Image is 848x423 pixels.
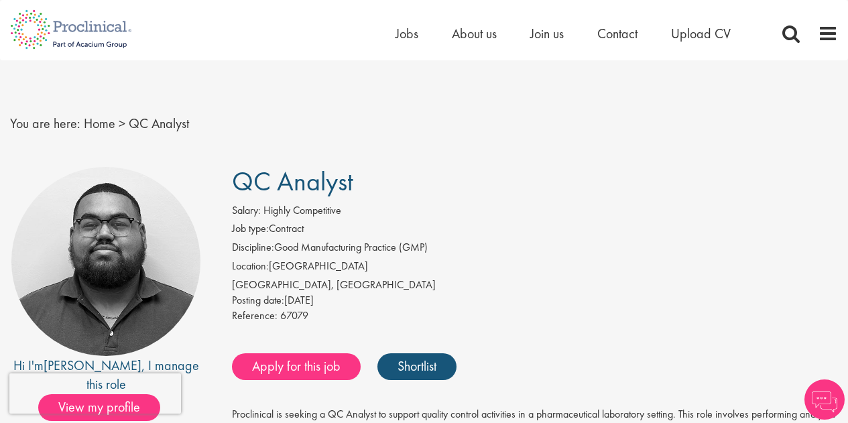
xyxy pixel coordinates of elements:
span: QC Analyst [232,164,353,198]
a: Apply for this job [232,353,361,380]
label: Location: [232,259,269,274]
div: [GEOGRAPHIC_DATA], [GEOGRAPHIC_DATA] [232,278,838,293]
li: [GEOGRAPHIC_DATA] [232,259,838,278]
div: Hi I'm , I manage this role [10,356,202,394]
label: Discipline: [232,240,274,255]
a: Join us [530,25,564,42]
a: View my profile [38,397,174,414]
label: Reference: [232,308,278,324]
a: Shortlist [377,353,457,380]
a: [PERSON_NAME] [44,357,141,374]
a: Upload CV [671,25,731,42]
span: QC Analyst [129,115,189,132]
a: breadcrumb link [84,115,115,132]
label: Salary: [232,203,261,219]
span: You are here: [10,115,80,132]
span: Highly Competitive [263,203,341,217]
a: Contact [597,25,638,42]
img: Chatbot [804,379,845,420]
li: Contract [232,221,838,240]
span: > [119,115,125,132]
img: imeage of recruiter Ashley Bennett [11,167,200,356]
label: Job type: [232,221,269,237]
li: Good Manufacturing Practice (GMP) [232,240,838,259]
a: About us [452,25,497,42]
iframe: reCAPTCHA [9,373,181,414]
span: Posting date: [232,293,284,307]
div: [DATE] [232,293,838,308]
span: 67079 [280,308,308,322]
a: Jobs [396,25,418,42]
